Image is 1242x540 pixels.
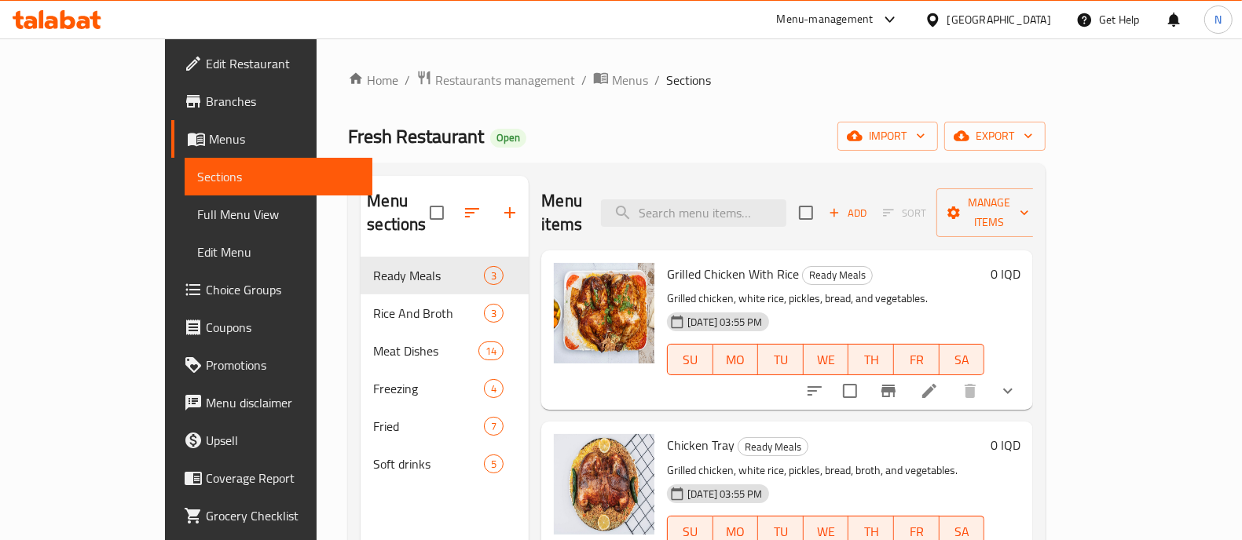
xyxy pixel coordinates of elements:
span: 7 [485,419,503,434]
button: show more [989,372,1027,410]
div: Fried7 [361,407,529,445]
span: Select section [790,196,823,229]
span: Full Menu View [197,205,360,224]
button: import [837,122,938,151]
button: sort-choices [796,372,833,410]
span: Coupons [206,318,360,337]
span: 3 [485,268,503,283]
h6: 0 IQD [991,263,1020,285]
span: Choice Groups [206,280,360,299]
span: TH [855,348,888,371]
li: / [405,71,410,89]
button: TH [848,344,894,375]
span: Edit Menu [197,243,360,261]
div: Ready Meals [802,266,873,285]
input: search [601,199,786,227]
span: Branches [206,92,360,111]
li: / [581,71,587,89]
span: Add item [823,201,873,225]
span: WE [810,348,843,371]
button: WE [804,344,849,375]
button: export [944,122,1046,151]
span: Menus [209,130,360,148]
button: SA [940,344,985,375]
span: Ready Meals [803,266,872,284]
img: Grilled Chicken With Rice [554,263,654,363]
span: Select section first [873,201,936,225]
span: Menus [612,71,648,89]
button: SU [667,344,713,375]
span: SU [674,348,706,371]
div: Open [490,129,526,148]
span: 5 [485,457,503,472]
a: Grocery Checklist [171,497,372,535]
a: Menus [593,70,648,90]
a: Coupons [171,308,372,346]
div: Fried [373,417,484,436]
button: Manage items [936,188,1042,237]
img: Chicken Tray [554,434,654,535]
span: Soft drinks [373,454,484,473]
a: Coverage Report [171,459,372,497]
span: Add [826,204,869,222]
div: Freezing4 [361,370,529,407]
div: Soft drinks5 [361,445,529,483]
a: Choice Groups [171,271,372,308]
a: Branches [171,82,372,120]
span: Upsell [206,431,360,450]
span: export [957,126,1033,146]
div: items [484,304,504,323]
span: Fresh Restaurant [348,119,484,154]
span: Ready Meals [373,266,484,285]
span: Ready Meals [738,438,808,456]
button: Add [823,201,873,225]
div: items [478,341,504,360]
a: Edit Restaurant [171,45,372,82]
div: items [484,454,504,473]
a: Menu disclaimer [171,384,372,421]
span: Sections [666,71,711,89]
span: 14 [479,344,503,359]
div: Menu-management [777,10,874,29]
span: MO [720,348,753,371]
button: MO [713,344,759,375]
button: TU [758,344,804,375]
a: Menus [171,120,372,158]
h2: Menu items [541,189,582,236]
div: Ready Meals [738,437,808,456]
a: Restaurants management [416,70,575,90]
span: Manage items [949,193,1029,232]
span: [DATE] 03:55 PM [681,315,768,330]
button: Branch-specific-item [870,372,907,410]
span: Edit Restaurant [206,54,360,73]
button: delete [951,372,989,410]
li: / [654,71,660,89]
nav: Menu sections [361,250,529,489]
svg: Show Choices [998,381,1017,400]
div: items [484,266,504,285]
span: Freezing [373,379,484,398]
a: Edit Menu [185,233,372,271]
div: Ready Meals3 [361,257,529,294]
a: Home [348,71,398,89]
nav: breadcrumb [348,70,1046,90]
span: [DATE] 03:55 PM [681,487,768,502]
a: Upsell [171,421,372,459]
h6: 0 IQD [991,434,1020,456]
span: Menu disclaimer [206,393,360,412]
span: Coverage Report [206,469,360,487]
span: Sort sections [453,194,491,232]
span: Grilled Chicken With Rice [667,262,799,286]
p: Grilled chicken, white rice, pickles, bread, and vegetables. [667,289,984,308]
span: 4 [485,381,503,396]
div: Rice And Broth3 [361,294,529,332]
a: Promotions [171,346,372,384]
div: Meat Dishes14 [361,332,529,370]
h2: Menu sections [367,189,430,236]
span: Promotions [206,356,360,374]
span: Select all sections [420,196,453,229]
a: Sections [185,158,372,195]
span: N [1215,11,1222,28]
